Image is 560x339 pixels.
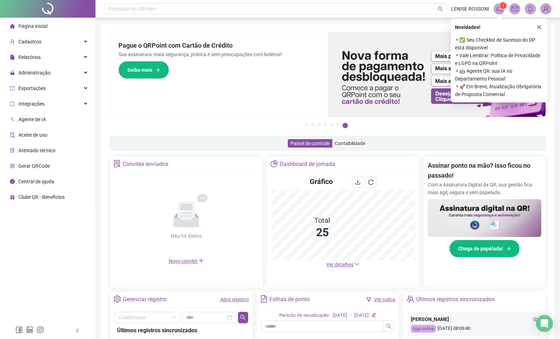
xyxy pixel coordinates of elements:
[10,163,15,168] span: qrcode
[10,148,15,153] span: solution
[10,195,15,200] span: gift
[354,312,369,319] div: [DATE]
[18,117,46,122] span: Agente de IA
[18,39,41,44] span: Cadastros
[118,50,319,58] p: Sua assinatura: mais segurança, prática e sem preocupações com boletos!
[343,123,348,128] button: 7
[291,141,329,146] span: Painel de controle
[537,25,542,30] span: close
[304,123,308,126] button: 1
[260,295,268,303] span: file-text
[355,262,360,267] span: down
[113,160,121,167] span: solution
[527,6,533,12] span: bell
[75,328,80,333] span: left
[317,123,321,126] button: 3
[451,5,489,13] span: LENISE ROSSONI
[18,148,56,153] span: Atestado técnico
[10,179,15,184] span: info-circle
[330,123,333,126] button: 5
[368,179,374,185] span: reload
[37,326,44,333] span: instagram
[26,326,33,333] span: linkedin
[336,123,340,126] button: 6
[333,312,347,319] div: [DATE]
[455,52,543,67] span: ⚬ Vale Lembrar: Política de Privacidade e LGPD na QRPoint
[411,325,538,333] div: [DATE] 08:05:40
[455,67,543,83] span: ⚬ 🤖 Agente QR: sua IA no Departamento Pessoal
[416,293,495,305] div: Últimos registros sincronizados
[428,199,541,237] img: banner%2F02c71560-61a6-44d4-94b9-c8ab97240462.png
[18,54,41,60] span: Relatórios
[18,179,54,184] span: Central de ajuda
[18,23,47,29] span: Página inicial
[411,325,436,333] div: App online
[326,262,354,267] span: Ver detalhes
[198,258,204,263] span: plus
[118,41,319,50] h2: Pague o QRPoint com Cartão de Crédito
[536,315,553,332] div: Open Intercom Messenger
[449,240,520,257] button: Chega de papelada!
[372,313,376,317] span: edit
[411,315,538,323] div: [PERSON_NAME]
[18,101,45,107] span: Integrações
[269,293,310,305] div: Folhas de ponto
[500,2,507,9] sup: 1
[10,24,15,29] span: home
[512,6,518,12] span: mail
[154,232,219,240] div: Não há dados
[18,163,50,169] span: Gerar QRCode
[10,55,15,60] span: file
[366,297,371,302] span: filter
[310,177,333,186] h4: Gráfico
[10,101,15,106] span: sync
[18,194,65,200] span: Clube QR - Beneficios
[18,132,47,138] span: Aceite de uso
[18,85,46,91] span: Exportações
[335,141,365,146] span: Contabilidade
[311,123,314,126] button: 2
[502,3,504,8] span: 1
[118,61,169,79] button: Saiba mais
[117,326,245,335] div: Últimos registros sincronizados
[18,70,51,76] span: Administração
[240,315,246,320] span: search
[279,312,330,319] div: Período de visualização:
[496,6,502,12] span: notification
[323,123,327,126] button: 4
[280,158,335,170] div: Dashboard de jornada
[455,83,543,98] span: ⚬ 🚀 Em Breve, Atualização Obrigatória de Proposta Comercial
[386,323,392,329] span: search
[113,295,121,303] span: setting
[455,23,480,31] span: Novidades !
[438,6,443,12] span: search
[10,70,15,75] span: lock
[458,245,503,252] span: Chega de papelada!
[10,86,15,91] span: export
[10,132,15,137] span: audit
[350,312,351,319] div: -
[155,67,160,72] span: arrow-right
[123,158,168,170] div: Convites enviados
[123,293,167,305] div: Gerenciar registro
[326,262,360,267] a: Ver detalhes down
[374,297,395,302] a: Ver todos
[127,66,152,74] span: Saiba mais
[220,297,249,302] a: Abrir registro
[16,326,23,333] span: facebook
[533,317,538,322] span: eye
[328,32,546,117] img: banner%2F096dab35-e1a4-4d07-87c2-cf089f3812bf.png
[355,179,361,185] span: download
[270,160,278,167] span: pie-chart
[455,36,543,52] span: ⚬ ✅ Seu Checklist de Sucesso do DP está disponível
[428,161,541,181] h2: Assinar ponto na mão? Isso ficou no passado!
[506,246,511,251] span: arrow-right
[407,295,414,303] span: team
[10,39,15,44] span: user-add
[541,4,551,14] img: 76130
[169,258,204,264] span: Novo convite
[428,181,541,196] p: Com a Assinatura Digital da QR, sua gestão fica mais ágil, segura e sem papelada.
